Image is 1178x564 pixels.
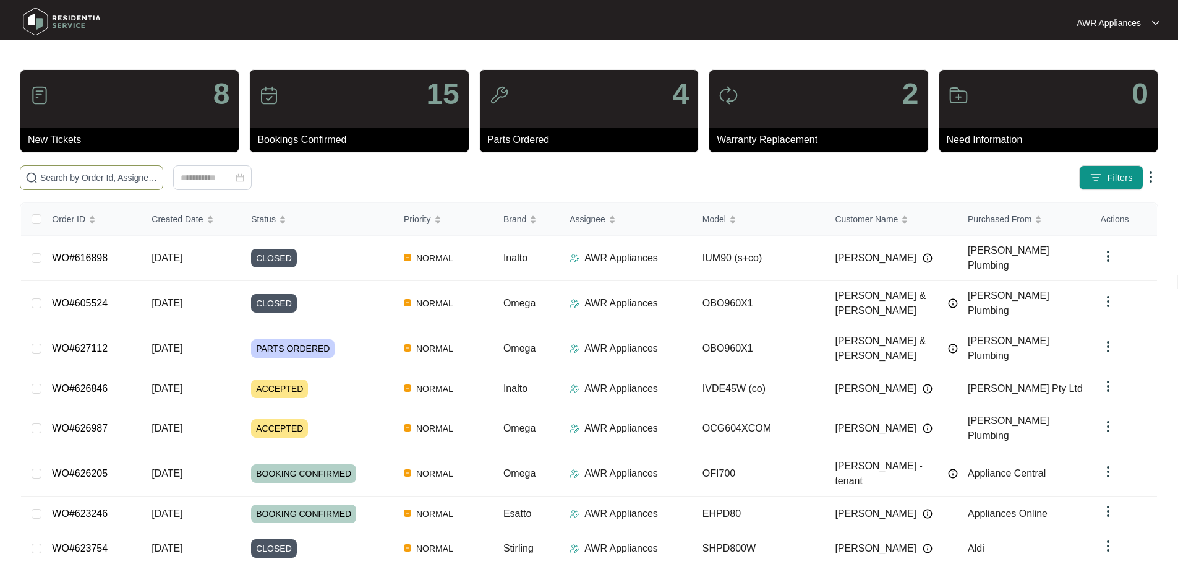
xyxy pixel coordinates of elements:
[152,423,182,433] span: [DATE]
[584,296,658,311] p: AWR Appliances
[584,251,658,266] p: AWR Appliances
[411,421,458,436] span: NORMAL
[835,506,916,521] span: [PERSON_NAME]
[52,343,108,354] a: WO#627112
[835,459,942,488] span: [PERSON_NAME] - tenant
[251,249,297,267] span: CLOSED
[52,543,108,553] a: WO#623754
[570,344,579,354] img: Assigner Icon
[152,383,182,394] span: [DATE]
[693,406,826,451] td: OCG604XCOM
[835,381,916,396] span: [PERSON_NAME]
[52,468,108,479] a: WO#626205
[52,383,108,394] a: WO#626846
[251,464,356,483] span: BOOKING CONFIRMED
[968,415,1049,441] span: [PERSON_NAME] Plumbing
[241,203,394,236] th: Status
[835,212,898,226] span: Customer Name
[257,132,468,147] p: Bookings Confirmed
[835,251,916,266] span: [PERSON_NAME]
[404,510,411,517] img: Vercel Logo
[584,541,658,556] p: AWR Appliances
[948,469,958,479] img: Info icon
[1091,203,1157,236] th: Actions
[42,203,142,236] th: Order ID
[251,212,276,226] span: Status
[1077,17,1141,29] p: AWR Appliances
[702,212,726,226] span: Model
[152,253,182,263] span: [DATE]
[152,298,182,308] span: [DATE]
[1101,379,1116,394] img: dropdown arrow
[693,371,826,406] td: IVDE45W (co)
[1101,249,1116,264] img: dropdown arrow
[948,344,958,354] img: Info icon
[503,212,526,226] span: Brand
[503,253,527,263] span: Inalto
[1107,171,1133,184] span: Filters
[503,508,531,519] span: Esatto
[411,341,458,356] span: NORMAL
[1101,339,1116,354] img: dropdown arrow
[489,85,509,105] img: icon
[25,171,38,184] img: search-icon
[503,383,527,394] span: Inalto
[1152,20,1159,26] img: dropdown arrow
[570,509,579,519] img: Assigner Icon
[411,466,458,481] span: NORMAL
[835,421,916,436] span: [PERSON_NAME]
[923,509,933,519] img: Info icon
[923,384,933,394] img: Info icon
[503,543,534,553] span: Stirling
[570,212,605,226] span: Assignee
[213,79,230,109] p: 8
[948,298,958,308] img: Info icon
[672,79,689,109] p: 4
[902,79,919,109] p: 2
[693,281,826,326] td: OBO960X1
[968,543,984,553] span: Aldi
[28,132,239,147] p: New Tickets
[404,254,411,261] img: Vercel Logo
[968,383,1083,394] span: [PERSON_NAME] Pty Ltd
[835,541,916,556] span: [PERSON_NAME]
[404,299,411,306] img: Vercel Logo
[152,343,182,354] span: [DATE]
[394,203,493,236] th: Priority
[584,466,658,481] p: AWR Appliances
[560,203,693,236] th: Assignee
[404,384,411,392] img: Vercel Logo
[1101,419,1116,434] img: dropdown arrow
[251,419,308,438] span: ACCEPTED
[259,85,279,105] img: icon
[152,212,203,226] span: Created Date
[404,469,411,477] img: Vercel Logo
[152,543,182,553] span: [DATE]
[968,290,1049,316] span: [PERSON_NAME] Plumbing
[719,85,738,105] img: icon
[1101,504,1116,519] img: dropdown arrow
[949,85,968,105] img: icon
[584,506,658,521] p: AWR Appliances
[404,212,431,226] span: Priority
[570,253,579,263] img: Assigner Icon
[1079,165,1143,190] button: filter iconFilters
[30,85,49,105] img: icon
[570,423,579,433] img: Assigner Icon
[251,294,297,313] span: CLOSED
[1101,294,1116,309] img: dropdown arrow
[923,253,933,263] img: Info icon
[251,539,297,558] span: CLOSED
[570,384,579,394] img: Assigner Icon
[923,544,933,553] img: Info icon
[835,334,942,363] span: [PERSON_NAME] & [PERSON_NAME]
[52,212,85,226] span: Order ID
[52,298,108,308] a: WO#605524
[19,3,105,40] img: residentia service logo
[968,468,1046,479] span: Appliance Central
[411,251,458,266] span: NORMAL
[503,423,536,433] span: Omega
[404,544,411,552] img: Vercel Logo
[1143,170,1158,184] img: dropdown arrow
[693,203,826,236] th: Model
